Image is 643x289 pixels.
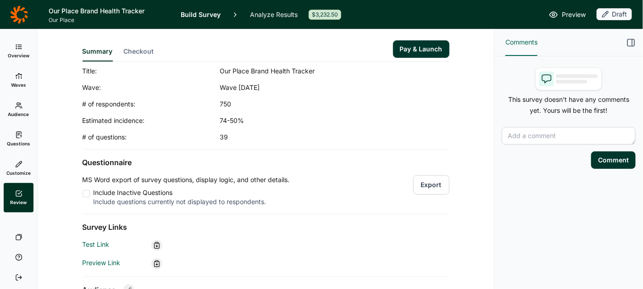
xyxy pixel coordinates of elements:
[49,6,170,17] h1: Our Place Brand Health Tracker
[597,8,632,21] button: Draft
[562,9,586,20] span: Preview
[83,157,449,168] h2: Questionnaire
[151,240,162,251] div: Copy link
[220,116,404,125] div: 74-50%
[94,197,290,206] div: Include questions currently not displayed to respondents.
[151,258,162,269] div: Copy link
[4,66,33,95] a: Waves
[11,82,26,88] span: Waves
[220,133,404,142] div: 39
[83,175,290,184] p: MS Word export of survey questions, display logic, and other details.
[502,94,636,116] p: This survey doesn't have any comments yet. Yours will be the first!
[83,259,121,267] a: Preview Link
[4,183,33,212] a: Review
[83,67,220,76] div: Title:
[7,140,30,147] span: Questions
[4,154,33,183] a: Customize
[4,36,33,66] a: Overview
[49,17,170,24] span: Our Place
[8,52,29,59] span: Overview
[220,100,404,109] div: 750
[8,111,29,117] span: Audience
[505,29,538,56] button: Comments
[11,199,27,206] span: Review
[591,151,636,169] button: Comment
[505,37,538,48] span: Comments
[6,170,31,176] span: Customize
[83,240,110,248] a: Test Link
[597,8,632,20] div: Draft
[83,83,220,92] div: Wave:
[83,100,220,109] div: # of respondents:
[220,83,404,92] div: Wave [DATE]
[4,95,33,124] a: Audience
[393,40,449,58] button: Pay & Launch
[83,222,449,233] h2: Survey Links
[549,9,586,20] a: Preview
[309,10,341,20] div: $3,232.50
[220,67,404,76] div: Our Place Brand Health Tracker
[83,133,220,142] div: # of questions:
[124,47,154,56] span: Checkout
[83,47,113,61] button: Summary
[83,116,220,125] div: Estimated incidence:
[413,175,449,195] button: Export
[4,124,33,154] a: Questions
[94,188,290,197] div: Include Inactive Questions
